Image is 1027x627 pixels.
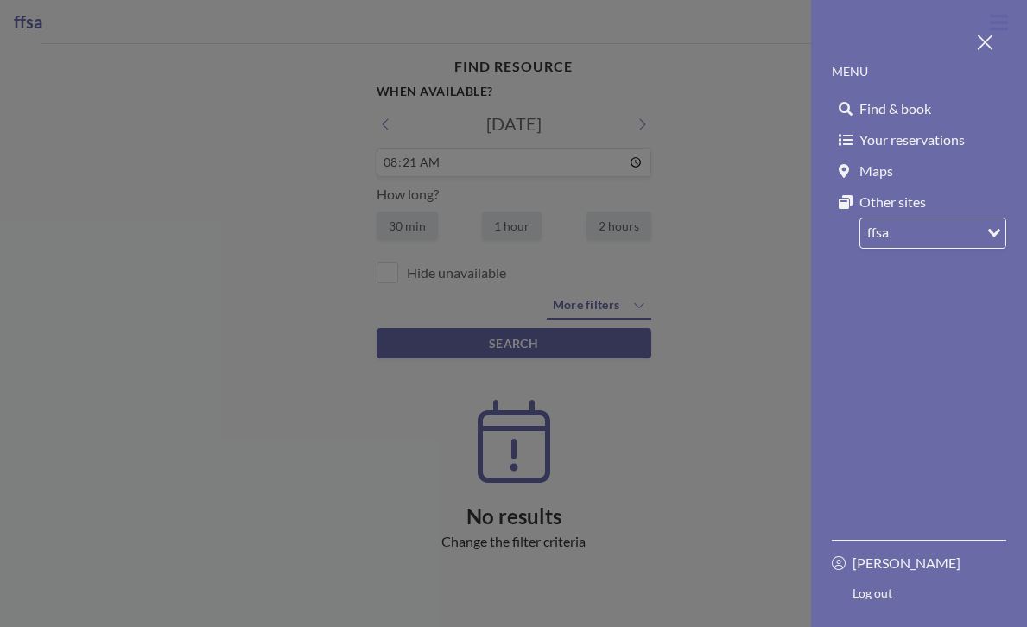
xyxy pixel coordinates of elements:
p: MENU [832,64,1006,79]
span: Maps [859,162,893,180]
span: ffsa [864,222,892,244]
a: Other sites [832,187,1006,218]
p: [PERSON_NAME] [853,554,960,572]
a: Your reservations [832,124,1006,155]
a: Log out [832,586,1006,606]
a: Find & book [832,93,1006,124]
div: Search for option [860,218,1005,248]
span: Other sites [859,193,926,211]
input: Search for option [894,222,977,244]
a: Maps [832,155,1006,187]
span: Find & book [859,100,931,117]
span: Your reservations [859,131,965,149]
